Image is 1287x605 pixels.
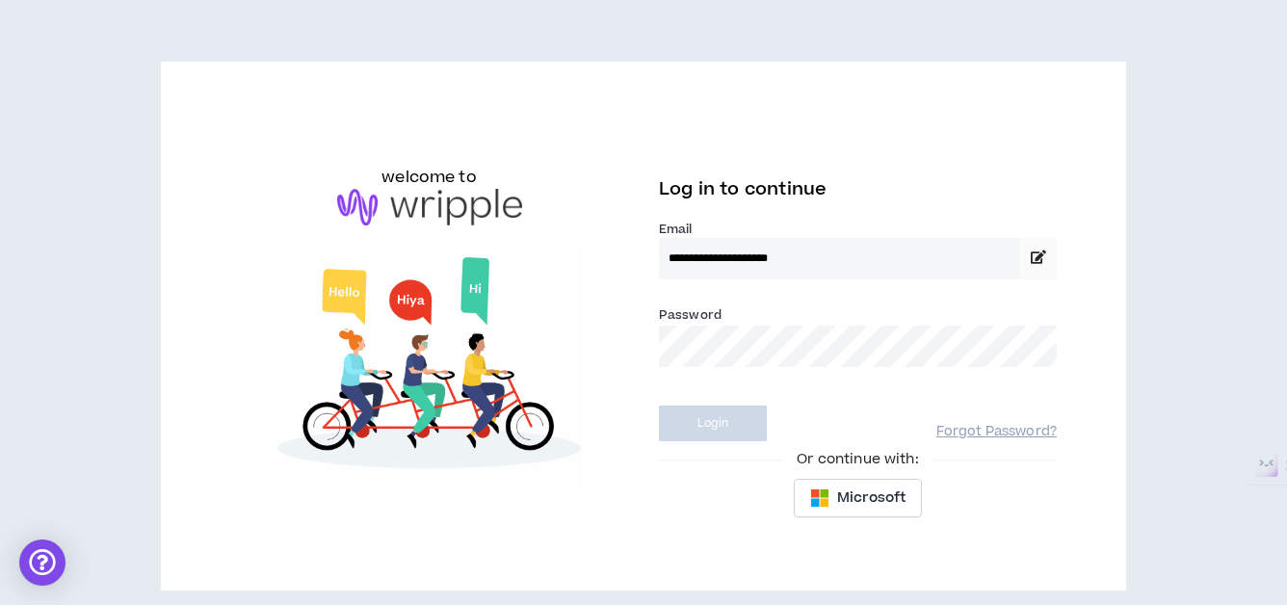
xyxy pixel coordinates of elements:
img: logo-brand.png [337,189,522,225]
a: Forgot Password? [936,423,1057,441]
span: Microsoft [837,487,906,509]
button: Login [659,406,767,441]
span: Or continue with: [783,449,932,470]
label: Password [659,306,722,324]
div: Open Intercom Messenger [19,539,66,586]
label: Email [659,221,1057,238]
h6: welcome to [381,166,477,189]
button: Microsoft [794,479,922,517]
span: Log in to continue [659,177,827,201]
img: Welcome to Wripple [230,245,628,487]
